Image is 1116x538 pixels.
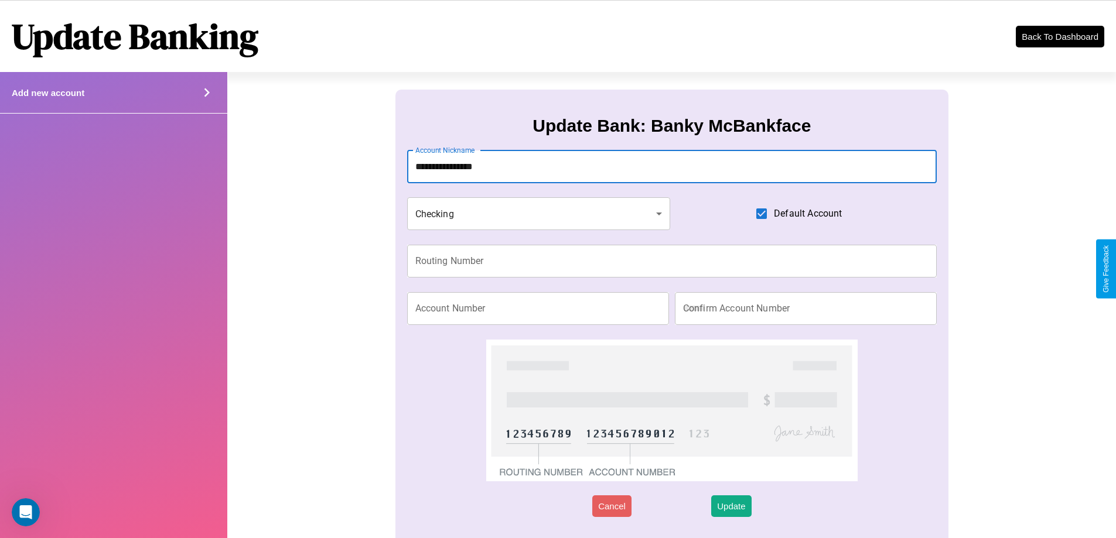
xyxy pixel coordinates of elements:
h3: Update Bank: Banky McBankface [533,116,811,136]
button: Cancel [592,495,632,517]
button: Back To Dashboard [1016,26,1104,47]
div: Give Feedback [1102,245,1110,293]
span: Default Account [774,207,842,221]
label: Account Nickname [415,145,475,155]
button: Update [711,495,751,517]
img: check [486,340,857,481]
h1: Update Banking [12,12,258,60]
div: Checking [407,197,671,230]
iframe: Intercom live chat [12,498,40,526]
h4: Add new account [12,88,84,98]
